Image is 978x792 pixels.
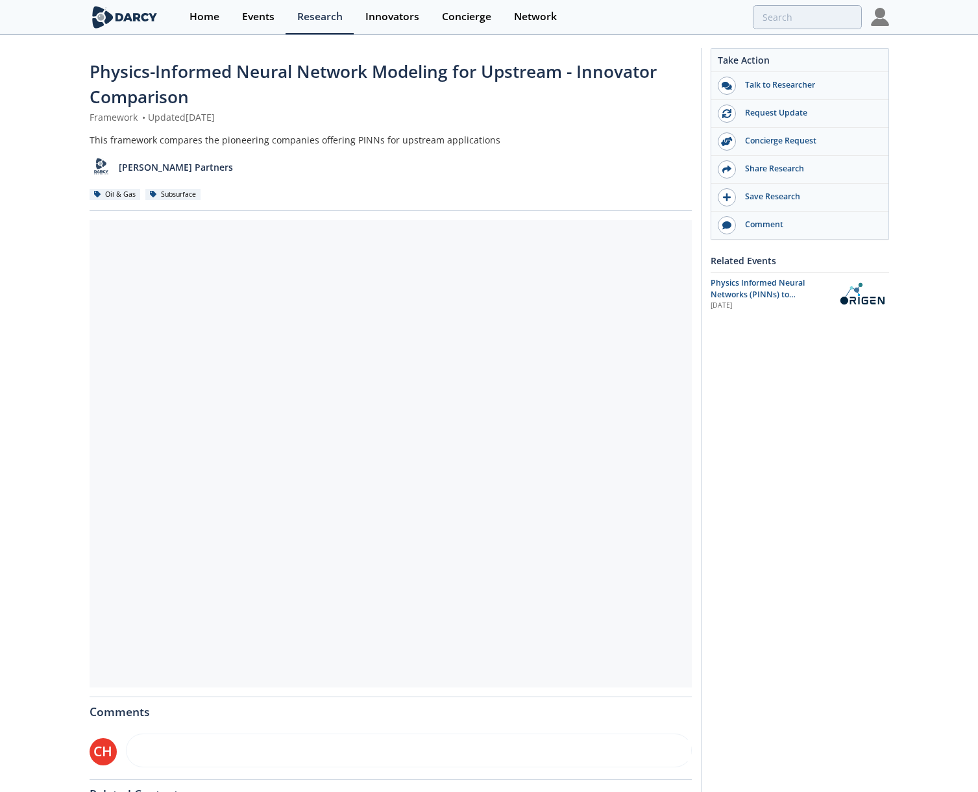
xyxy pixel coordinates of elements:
img: OriGen.AI [835,282,889,305]
div: Concierge [442,12,491,22]
span: Physics Informed Neural Networks (PINNs) to Accelerate Subsurface Scenario Analysis [711,277,805,324]
span: Physics-Informed Neural Network Modeling for Upstream - Innovator Comparison [90,60,657,108]
div: Share Research [736,163,881,175]
div: Subsurface [145,189,201,201]
div: Concierge Request [736,135,881,147]
div: Events [242,12,275,22]
div: Comment [736,219,881,230]
p: [PERSON_NAME] Partners [119,160,233,174]
div: Innovators [365,12,419,22]
div: Research [297,12,343,22]
div: Talk to Researcher [736,79,881,91]
div: Comments [90,697,692,718]
div: This framework compares the pioneering companies offering PINNs for upstream applications [90,133,692,147]
a: Physics Informed Neural Networks (PINNs) to Accelerate Subsurface Scenario Analysis [DATE] OriGen.AI [711,277,889,312]
div: [DATE] [711,301,825,311]
img: logo-wide.svg [90,6,160,29]
div: Take Action [711,53,888,72]
div: Related Events [711,249,889,272]
div: Network [514,12,557,22]
div: Framework Updated [DATE] [90,110,692,124]
input: Advanced Search [753,5,862,29]
span: • [140,111,148,123]
div: Home [189,12,219,22]
div: Request Update [736,107,881,119]
div: Save Research [736,191,881,203]
div: Oil & Gas [90,189,141,201]
div: CH [90,738,117,765]
img: Profile [871,8,889,26]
